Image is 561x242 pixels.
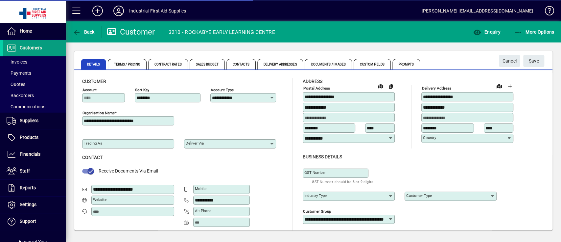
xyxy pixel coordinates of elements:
[304,170,326,175] mat-label: GST Number
[3,67,66,79] a: Payments
[3,56,66,67] a: Invoices
[303,154,342,159] span: Business details
[257,59,303,69] span: Delivery Addresses
[20,118,38,123] span: Suppliers
[226,59,256,69] span: Contacts
[20,45,42,50] span: Customers
[7,70,31,76] span: Payments
[93,197,106,202] mat-label: Website
[502,56,517,67] span: Cancel
[513,26,556,38] button: More Options
[504,81,515,92] button: Choose address
[87,5,108,17] button: Add
[523,55,544,67] button: Save
[82,155,103,160] span: Contact
[82,111,115,115] mat-label: Organisation name
[84,141,102,146] mat-label: Trading as
[406,193,432,198] mat-label: Customer type
[3,90,66,101] a: Backorders
[473,29,500,35] span: Enquiry
[303,209,331,213] mat-label: Customer group
[423,135,436,140] mat-label: Country
[3,197,66,213] a: Settings
[540,1,553,23] a: Knowledge Base
[71,26,96,38] button: Back
[108,59,147,69] span: Terms / Pricing
[3,101,66,112] a: Communications
[3,23,66,40] a: Home
[148,59,188,69] span: Contract Rates
[20,185,36,190] span: Reports
[422,6,533,16] div: [PERSON_NAME] [EMAIL_ADDRESS][DOMAIN_NAME]
[107,27,155,37] div: Customer
[494,81,504,91] a: View on map
[81,59,106,69] span: Details
[3,163,66,179] a: Staff
[73,29,95,35] span: Back
[3,129,66,146] a: Products
[3,113,66,129] a: Suppliers
[7,93,34,98] span: Backorders
[186,141,204,146] mat-label: Deliver via
[354,59,390,69] span: Custom Fields
[195,186,206,191] mat-label: Mobile
[66,26,102,38] app-page-header-button: Back
[3,213,66,230] a: Support
[82,79,106,84] span: Customer
[169,27,275,38] div: 3210 - ROCKABYE EARLY LEARNING CENTRE
[129,6,186,16] div: Industrial First Aid Supplies
[20,151,40,157] span: Financials
[303,79,322,84] span: Address
[312,178,374,185] mat-hint: GST Number should be 8 or 9 digits
[375,81,386,91] a: View on map
[392,59,420,69] span: Prompts
[7,82,25,87] span: Quotes
[529,56,539,67] span: ave
[304,193,327,198] mat-label: Industry type
[7,59,27,65] span: Invoices
[82,88,97,92] mat-label: Account
[3,79,66,90] a: Quotes
[211,88,234,92] mat-label: Account Type
[190,59,225,69] span: Sales Budget
[20,168,30,174] span: Staff
[108,5,129,17] button: Profile
[195,208,211,213] mat-label: Alt Phone
[7,104,45,109] span: Communications
[499,55,520,67] button: Cancel
[20,219,36,224] span: Support
[20,135,38,140] span: Products
[20,28,32,34] span: Home
[386,81,396,92] button: Copy to Delivery address
[3,146,66,163] a: Financials
[135,88,149,92] mat-label: Sort key
[20,202,36,207] span: Settings
[471,26,502,38] button: Enquiry
[3,180,66,196] a: Reports
[514,29,554,35] span: More Options
[529,58,531,64] span: S
[305,59,352,69] span: Documents / Images
[99,168,158,174] span: Receive Documents Via Email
